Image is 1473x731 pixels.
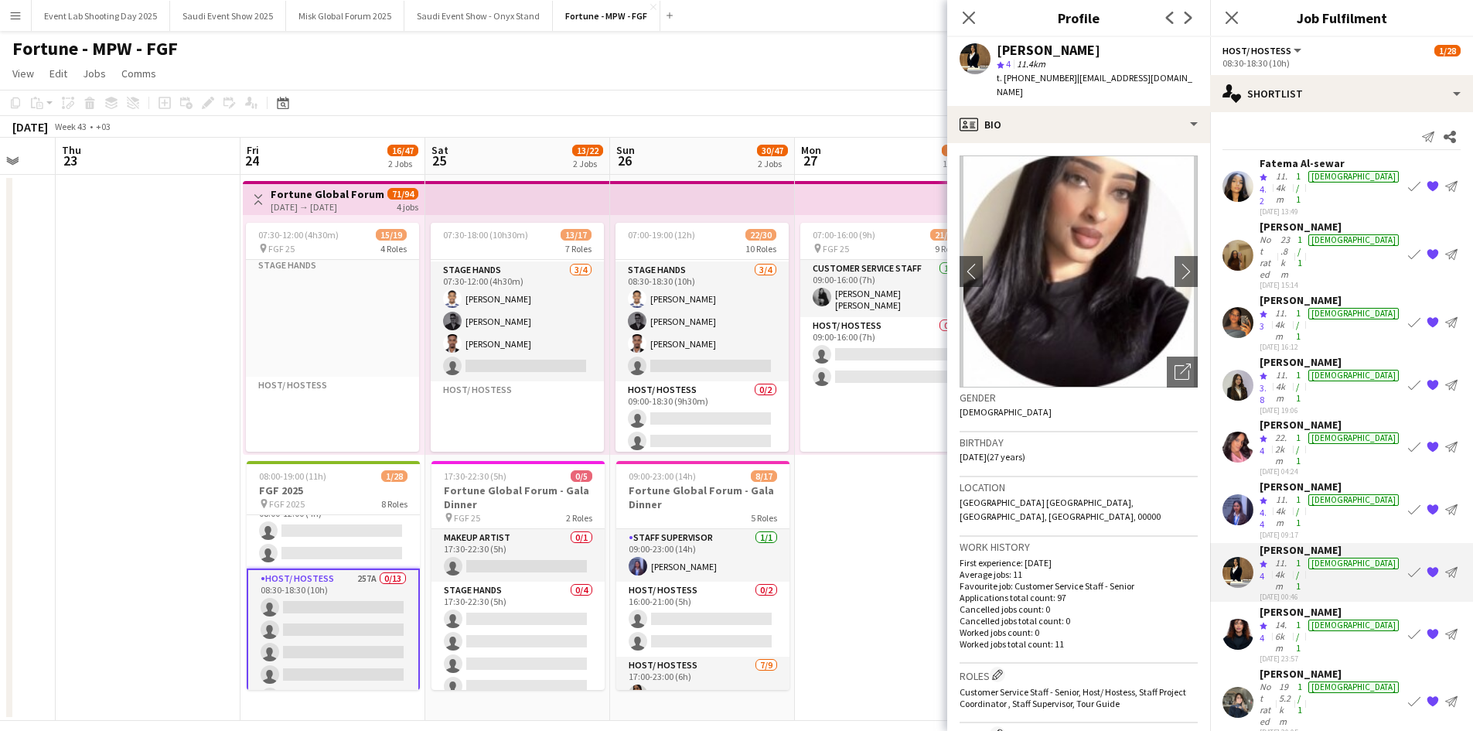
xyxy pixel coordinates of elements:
h3: Fortune Global Forum 2025 [271,187,386,201]
app-card-role: Stage Hands3/408:30-18:30 (10h)[PERSON_NAME][PERSON_NAME][PERSON_NAME] [615,261,789,381]
span: Thu [62,143,81,157]
app-card-role: Customer Service Staff1/109:00-16:00 (7h)[PERSON_NAME] [PERSON_NAME] [800,260,973,317]
div: [DEMOGRAPHIC_DATA] [1308,171,1399,183]
div: 11.4km [1273,494,1293,530]
span: 24 [244,152,259,169]
h3: Fortune Global Forum - Gala Dinner [616,483,789,511]
span: Week 43 [51,121,90,132]
div: [DEMOGRAPHIC_DATA] [1308,234,1399,246]
span: 07:30-18:00 (10h30m) [443,229,528,241]
div: [PERSON_NAME] [1260,543,1402,557]
a: Edit [43,63,73,84]
span: 13/17 [561,229,592,241]
span: 08:00-19:00 (11h) [259,470,326,482]
app-card-role-placeholder: Host/ Hostess [431,381,604,456]
span: FGF 25 [823,243,849,254]
span: 17:30-22:30 (5h) [444,470,506,482]
span: [GEOGRAPHIC_DATA] [GEOGRAPHIC_DATA], [GEOGRAPHIC_DATA], [GEOGRAPHIC_DATA], 00000 [960,497,1161,522]
span: 4.2 [1260,183,1267,207]
div: [DEMOGRAPHIC_DATA] [1308,308,1399,319]
div: [DATE] 16:12 [1260,342,1402,352]
span: 07:30-12:00 (4h30m) [258,229,339,241]
div: [DATE] 00:46 [1260,592,1402,602]
span: [DEMOGRAPHIC_DATA] [960,406,1052,418]
span: 71/94 [387,188,418,200]
p: Average jobs: 11 [960,569,1198,580]
span: 09:00-23:00 (14h) [629,470,696,482]
app-card-role: Makeup Artist0/117:30-22:30 (5h) [431,529,605,582]
div: [DEMOGRAPHIC_DATA] [1308,494,1399,506]
div: 11.4km [1273,369,1293,405]
h3: Job Fulfilment [1210,8,1473,28]
div: [PERSON_NAME] [1260,418,1402,432]
p: Worked jobs count: 0 [960,627,1198,638]
span: 22/30 [745,229,776,241]
app-skills-label: 1/1 [1296,369,1301,404]
p: First experience: [DATE] [960,557,1198,569]
div: [PERSON_NAME] [1260,480,1402,494]
h3: FGF 2025 [247,483,420,497]
span: Edit [49,67,67,80]
div: [DATE] 04:24 [1260,466,1402,477]
div: [DATE] 09:17 [1260,530,1402,540]
app-skills-label: 1/1 [1296,619,1301,654]
div: [DATE] [12,119,48,135]
div: Fatema Al-sewar [1260,156,1402,170]
div: Shortlist [1210,75,1473,112]
span: 4 [1260,570,1264,582]
p: Cancelled jobs count: 0 [960,603,1198,615]
div: [PERSON_NAME] [1260,605,1402,619]
span: 15/19 [376,229,407,241]
div: 11.4km [1273,170,1293,207]
div: 4 jobs [397,200,418,213]
p: Worked jobs total count: 11 [960,638,1198,650]
div: [PERSON_NAME] [1260,355,1402,369]
span: 07:00-19:00 (12h) [628,229,695,241]
div: [DATE] 15:14 [1260,280,1402,290]
span: 21/28 [942,145,973,156]
span: 11.4km [1014,58,1048,70]
app-job-card: 07:00-19:00 (12h)22/3010 Roles07:00-19:00 (12h)[PERSON_NAME]Stage Hands3/408:30-18:30 (10h)[PERSO... [615,223,789,452]
div: 2 Jobs [388,158,418,169]
div: Not rated [1260,234,1277,280]
app-skills-label: 1/1 [1296,307,1301,342]
h1: Fortune - MPW - FGF [12,37,178,60]
span: [DATE] (27 years) [960,451,1025,463]
span: Sun [616,143,635,157]
span: 4 [1006,58,1011,70]
app-card-role-placeholder: Host/ Hostess [246,377,419,452]
span: Host/ Hostess [1222,45,1291,56]
h3: Profile [947,8,1210,28]
app-job-card: 08:00-19:00 (11h)1/28FGF 2025 FGF 20258 Roles08:00-12:00 (4h) Protocol410A0/208:00-12:00 (4h) Hos... [247,461,420,690]
h3: Work history [960,540,1198,554]
span: Jobs [83,67,106,80]
div: 195.2km [1276,681,1294,727]
span: 4 [1260,445,1264,456]
p: Cancelled jobs total count: 0 [960,615,1198,627]
button: Saudi Event Show - Onyx Stand [404,1,553,31]
span: 1/28 [1434,45,1461,56]
span: 23 [60,152,81,169]
span: 26 [614,152,635,169]
div: +03 [96,121,111,132]
span: 2 Roles [566,512,592,524]
span: 5 Roles [751,512,777,524]
span: FGF 25 [454,512,480,524]
app-card-role: Protocol410A0/208:00-12:00 (4h) [247,494,420,569]
span: 1/28 [381,470,407,482]
span: 27 [799,152,821,169]
span: Fri [247,143,259,157]
a: Comms [115,63,162,84]
span: 8 Roles [381,498,407,510]
p: Applications total count: 97 [960,592,1198,603]
span: 13/22 [572,145,603,156]
div: 2 Jobs [573,158,602,169]
app-skills-label: 1/1 [1296,170,1301,205]
app-job-card: 07:00-16:00 (9h)21/28 FGF 259 RolesCustomer Service Staff1/109:00-16:00 (7h)[PERSON_NAME] [PERSON... [800,223,973,452]
div: [DATE] 23:57 [1260,654,1402,664]
app-job-card: 17:30-22:30 (5h)0/5Fortune Global Forum - Gala Dinner FGF 252 RolesMakeup Artist0/117:30-22:30 (5... [431,461,605,690]
span: 10 Roles [745,243,776,254]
